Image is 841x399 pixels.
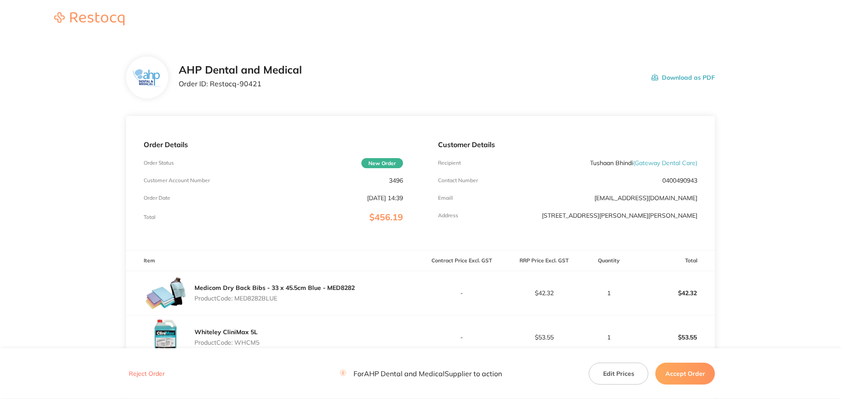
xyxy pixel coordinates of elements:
[194,328,258,336] a: Whiteley CliniMax 5L
[586,290,632,297] p: 1
[438,195,453,201] p: Emaill
[144,141,403,148] p: Order Details
[633,282,714,304] p: $42.32
[369,212,403,222] span: $456.19
[179,64,302,76] h2: AHP Dental and Medical
[126,251,420,271] th: Item
[420,251,503,271] th: Contract Price Excl. GST
[194,284,355,292] a: Medicom Dry Back Bibs - 33 x 45.5cm Blue - MED8282
[586,334,632,341] p: 1
[144,271,187,315] img: bXA1cXo0Ng
[590,159,697,166] p: Tushaan Bhindi
[421,290,502,297] p: -
[633,159,697,167] span: ( Gateway Dental Care )
[46,12,133,27] a: Restocq logo
[503,251,585,271] th: RRP Price Excl. GST
[133,69,161,86] img: ZjN5bDlnNQ
[194,295,355,302] p: Product Code: MED8282BLUE
[651,64,715,91] button: Download as PDF
[594,194,697,202] a: [EMAIL_ADDRESS][DOMAIN_NAME]
[144,160,174,166] p: Order Status
[46,12,133,25] img: Restocq logo
[655,363,715,385] button: Accept Order
[633,327,714,348] p: $53.55
[589,363,648,385] button: Edit Prices
[438,141,697,148] p: Customer Details
[438,160,461,166] p: Recipient
[144,177,210,184] p: Customer Account Number
[339,370,502,378] p: For AHP Dental and Medical Supplier to action
[438,177,478,184] p: Contact Number
[662,177,697,184] p: 0400490943
[144,315,187,359] img: a3dlbGhrdg
[361,158,403,168] span: New Order
[194,339,259,346] p: Product Code: WHCM5
[585,251,633,271] th: Quantity
[542,212,697,219] p: [STREET_ADDRESS][PERSON_NAME][PERSON_NAME]
[144,195,170,201] p: Order Date
[438,212,458,219] p: Address
[389,177,403,184] p: 3496
[367,194,403,201] p: [DATE] 14:39
[126,370,167,378] button: Reject Order
[633,251,715,271] th: Total
[179,80,302,88] p: Order ID: Restocq- 90421
[421,334,502,341] p: -
[144,214,155,220] p: Total
[503,334,585,341] p: $53.55
[503,290,585,297] p: $42.32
